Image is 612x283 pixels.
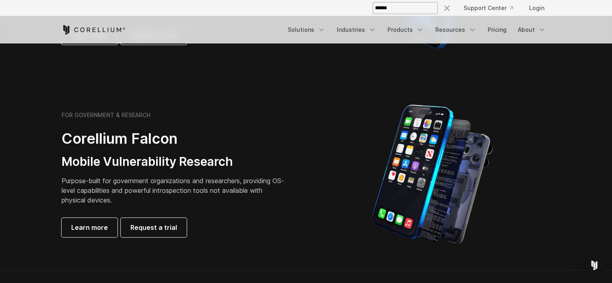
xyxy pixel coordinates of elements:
[457,1,519,15] a: Support Center
[62,154,287,169] h3: Mobile Vulnerability Research
[431,23,481,37] a: Resources
[383,23,429,37] a: Products
[62,176,287,205] p: Purpose-built for government organizations and researchers, providing OS-level capabilities and p...
[372,104,493,245] img: iPhone model separated into the mechanics used to build the physical device.
[121,218,187,237] a: Request a trial
[433,1,551,15] div: Navigation Menu
[283,23,551,37] div: Navigation Menu
[283,23,330,37] a: Solutions
[71,223,108,232] span: Learn more
[523,1,551,15] a: Login
[443,1,451,13] div: ×
[62,25,126,35] a: Corellium Home
[130,223,177,232] span: Request a trial
[439,1,454,15] button: Search
[483,23,511,37] a: Pricing
[585,256,604,275] div: Open Intercom Messenger
[62,218,117,237] a: Learn more
[513,23,551,37] a: About
[62,112,150,119] h6: FOR GOVERNMENT & RESEARCH
[62,130,287,148] h2: Corellium Falcon
[332,23,381,37] a: Industries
